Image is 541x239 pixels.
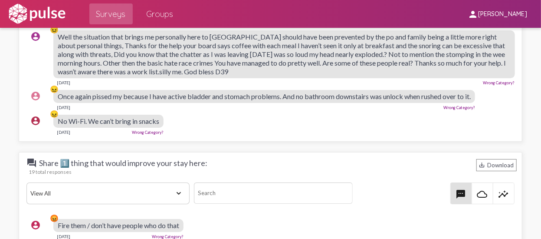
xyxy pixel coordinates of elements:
[443,105,475,110] a: Wrong Category?
[58,117,159,125] span: No Wi-Fi. We can’t bring in snacks
[147,6,174,22] span: Groups
[57,80,70,85] div: [DATE]
[50,214,59,222] div: 😡
[89,3,133,24] a: Surveys
[50,110,59,118] div: 😖
[58,33,506,76] span: Well the situation that brings me personally here to [GEOGRAPHIC_DATA] should have been prevented...
[26,158,37,168] mat-icon: question_answer
[30,116,41,126] mat-icon: account_circle
[57,234,70,239] div: [DATE]
[58,92,471,100] span: Once again pissed my because I have active bladder and stomach problems. And no bathroom downstai...
[478,10,527,18] span: [PERSON_NAME]
[7,3,67,25] img: white-logo.svg
[29,169,517,175] div: 19 total responses
[477,189,488,199] mat-icon: cloud_queue
[140,3,180,24] a: Groups
[498,189,509,199] mat-icon: insights
[50,85,59,93] div: 😖
[30,220,41,230] mat-icon: account_circle
[132,130,164,135] a: Wrong Category?
[461,6,534,22] button: [PERSON_NAME]
[57,105,70,110] div: [DATE]
[483,80,515,85] a: Wrong Category?
[58,221,179,229] span: Fire them / don’t have people who do that
[96,6,126,22] span: Surveys
[468,9,478,20] mat-icon: person
[456,189,466,199] mat-icon: textsms
[152,234,184,239] a: Wrong Category?
[26,158,207,168] span: Share 1️⃣ thing that would improve your stay here:
[476,159,517,171] div: Download
[57,129,70,135] div: [DATE]
[30,91,41,101] mat-icon: account_circle
[194,183,353,204] input: Search
[50,25,59,34] div: 😖
[30,31,41,42] mat-icon: account_circle
[479,162,485,168] mat-icon: Download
